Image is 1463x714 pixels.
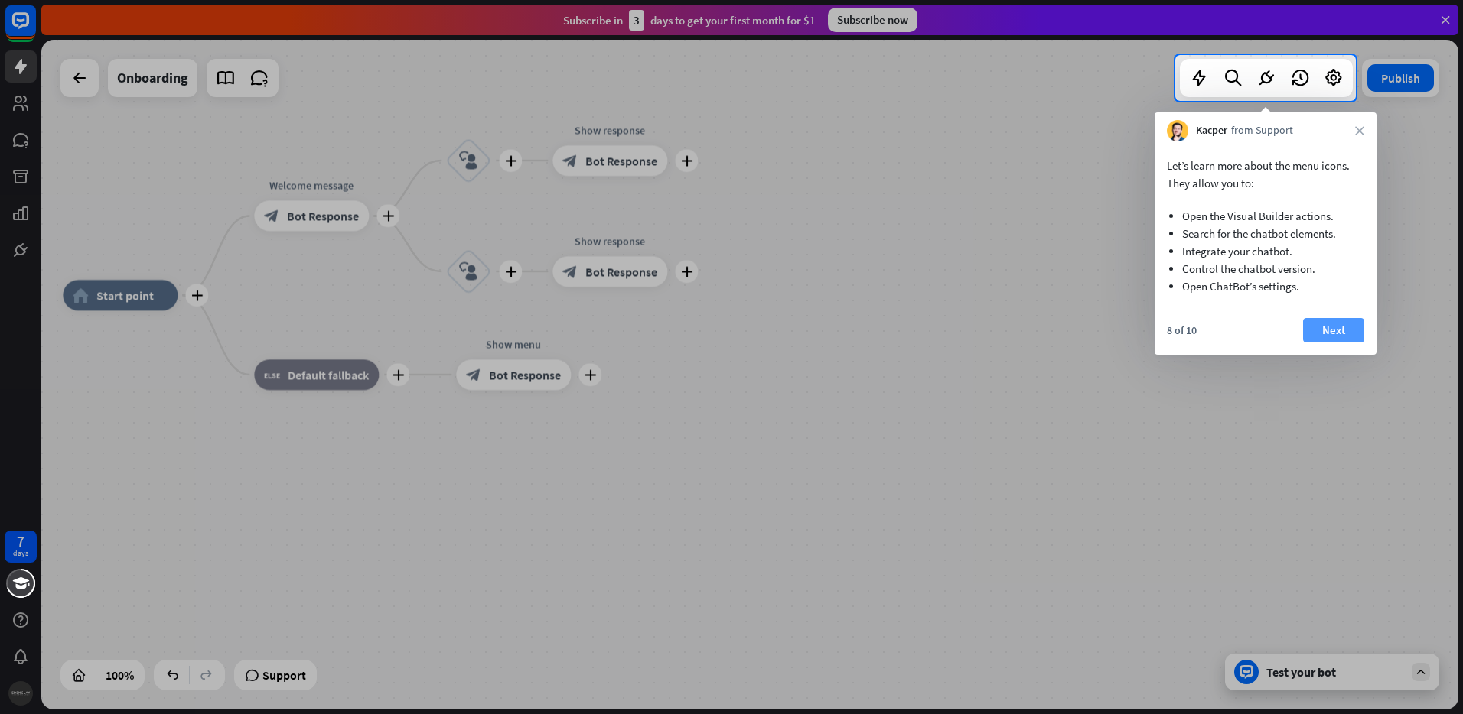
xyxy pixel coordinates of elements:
[1196,123,1227,138] span: Kacper
[1355,126,1364,135] i: close
[1182,225,1349,242] li: Search for the chatbot elements.
[1303,318,1364,342] button: Next
[1182,242,1349,260] li: Integrate your chatbot.
[1167,323,1197,337] div: 8 of 10
[1182,207,1349,225] li: Open the Visual Builder actions.
[1167,157,1364,192] p: Let’s learn more about the menu icons. They allow you to:
[1182,260,1349,277] li: Control the chatbot version.
[12,6,58,52] button: Open LiveChat chat widget
[1182,277,1349,295] li: Open ChatBot’s settings.
[1231,123,1293,138] span: from Support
